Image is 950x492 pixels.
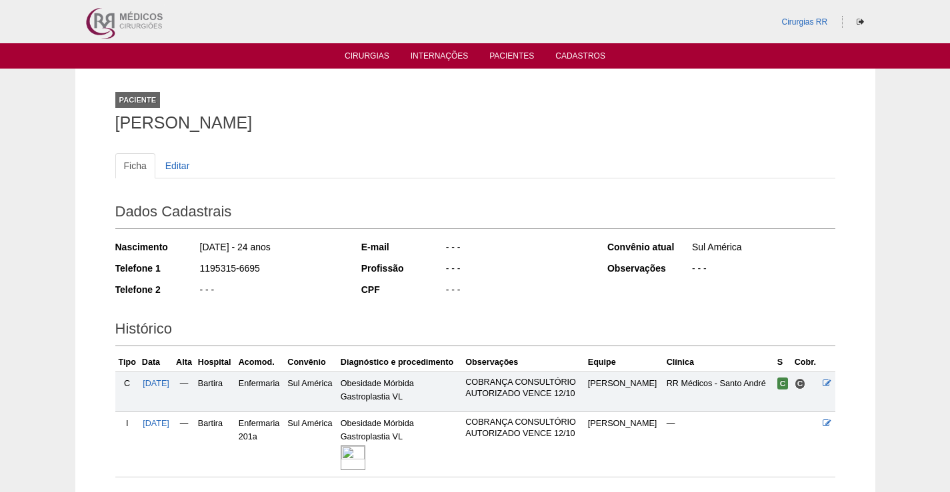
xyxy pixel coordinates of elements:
td: Sul América [285,412,337,477]
div: Observações [607,262,691,275]
a: Cirurgias [345,51,389,65]
td: — [173,412,195,477]
div: Telefone 1 [115,262,199,275]
div: - - - [445,240,589,257]
th: Convênio [285,353,337,372]
i: Sair [857,18,864,26]
div: - - - [445,283,589,300]
div: Sul América [691,240,835,257]
th: Data [139,353,173,372]
td: Sul América [285,371,337,411]
h2: Dados Cadastrais [115,198,835,229]
th: Cobr. [792,353,820,372]
a: Cadastros [555,51,605,65]
div: 1195315-6695 [199,262,343,278]
a: Cirurgias RR [781,17,827,27]
td: — [664,412,775,477]
th: Acomod. [236,353,285,372]
a: [DATE] [143,419,169,428]
td: — [173,371,195,411]
th: Tipo [115,353,139,372]
div: I [118,417,137,430]
div: Convênio atual [607,240,691,254]
a: Ficha [115,153,155,178]
th: Clínica [664,353,775,372]
td: Bartira [195,371,236,411]
th: Alta [173,353,195,372]
div: [DATE] - 24 anos [199,240,343,257]
div: - - - [445,262,589,278]
div: Telefone 2 [115,283,199,296]
div: E-mail [361,240,445,254]
p: COBRANÇA CONSULTÓRIO AUTORIZADO VENCE 12/10 [465,417,583,439]
th: Diagnóstico e procedimento [338,353,463,372]
a: Editar [157,153,199,178]
h1: [PERSON_NAME] [115,115,835,131]
div: Paciente [115,92,161,108]
th: Hospital [195,353,236,372]
h2: Histórico [115,316,835,346]
th: Equipe [585,353,664,372]
div: Nascimento [115,240,199,254]
div: Profissão [361,262,445,275]
div: - - - [691,262,835,278]
span: Confirmada [777,377,789,389]
p: COBRANÇA CONSULTÓRIO AUTORIZADO VENCE 12/10 [465,377,583,399]
a: Internações [411,51,469,65]
td: [PERSON_NAME] [585,412,664,477]
div: CPF [361,283,445,296]
td: Enfermaria 201a [236,412,285,477]
td: Bartira [195,412,236,477]
div: - - - [199,283,343,300]
a: [DATE] [143,379,169,388]
td: Obesidade Mórbida Gastroplastia VL [338,371,463,411]
div: C [118,377,137,390]
td: Obesidade Mórbida Gastroplastia VL [338,412,463,477]
th: S [775,353,792,372]
td: RR Médicos - Santo André [664,371,775,411]
span: Consultório [795,378,806,389]
td: [PERSON_NAME] [585,371,664,411]
a: Pacientes [489,51,534,65]
th: Observações [463,353,585,372]
td: Enfermaria [236,371,285,411]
